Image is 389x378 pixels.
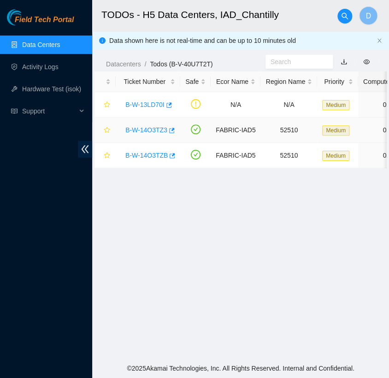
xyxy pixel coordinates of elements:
span: check-circle [191,150,200,159]
span: Medium [322,125,349,136]
td: FABRIC-IAD5 [211,118,260,143]
a: B-W-14O3TZB [125,152,168,159]
td: FABRIC-IAD5 [211,143,260,168]
span: Medium [322,151,349,161]
span: read [11,108,18,114]
button: star [100,148,111,163]
button: star [100,97,111,112]
td: 52510 [260,118,317,143]
td: 52510 [260,143,317,168]
span: double-left [78,141,92,158]
a: Hardware Test (isok) [22,85,81,93]
span: star [104,152,110,159]
button: download [334,54,354,69]
span: eye [363,59,370,65]
span: check-circle [191,124,200,134]
input: Search [271,57,320,67]
span: Support [22,102,77,120]
a: B-W-14O3TZ3 [125,126,167,134]
span: / [144,60,146,68]
button: search [337,9,352,24]
a: Akamai TechnologiesField Tech Portal [7,17,74,29]
span: D [365,10,371,22]
span: search [338,12,352,20]
img: Akamai Technologies [7,9,47,25]
span: exclamation-circle [191,99,200,109]
button: star [100,123,111,137]
a: Activity Logs [22,63,59,71]
a: download [341,58,347,65]
span: close [377,38,382,43]
span: Medium [322,100,349,110]
td: N/A [211,92,260,118]
footer: © 2025 Akamai Technologies, Inc. All Rights Reserved. Internal and Confidential. [92,359,389,378]
a: Datacenters [106,60,141,68]
span: star [104,127,110,134]
a: Todos (B-V-40U7T2T) [150,60,212,68]
td: N/A [260,92,317,118]
a: Data Centers [22,41,60,48]
button: D [359,6,377,25]
a: B-W-13LD70I [125,101,165,108]
span: star [104,101,110,109]
span: Field Tech Portal [15,16,74,24]
button: close [377,38,382,44]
